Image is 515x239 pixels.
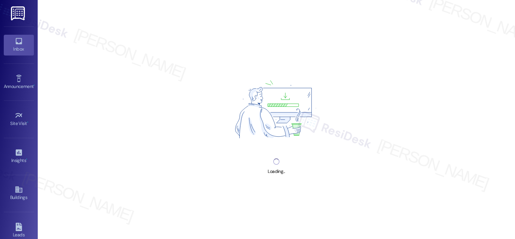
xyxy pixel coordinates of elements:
[26,157,27,162] span: •
[11,6,26,20] img: ResiDesk Logo
[4,183,34,204] a: Buildings
[4,146,34,167] a: Insights •
[268,168,285,176] div: Loading...
[4,109,34,130] a: Site Visit •
[34,83,35,88] span: •
[27,120,28,125] span: •
[4,35,34,55] a: Inbox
